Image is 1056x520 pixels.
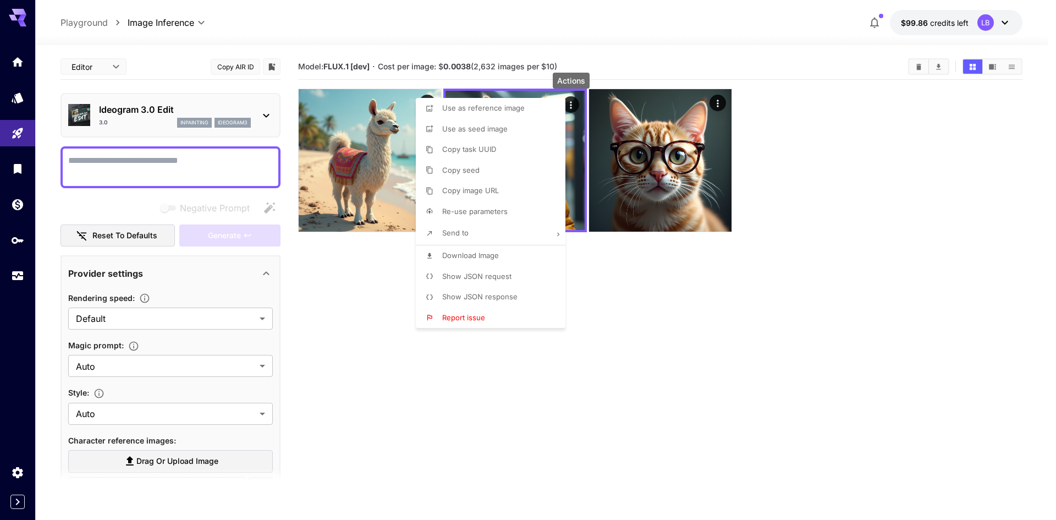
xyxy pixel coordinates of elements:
span: Use as seed image [442,124,508,133]
span: Re-use parameters [442,207,508,216]
span: Use as reference image [442,103,525,112]
span: Show JSON response [442,292,518,301]
div: Actions [553,73,590,89]
span: Download Image [442,251,499,260]
span: Report issue [442,313,485,322]
span: Copy task UUID [442,145,496,154]
span: Copy seed [442,166,480,174]
span: Show JSON request [442,272,512,281]
span: Send to [442,228,469,237]
span: Copy image URL [442,186,499,195]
